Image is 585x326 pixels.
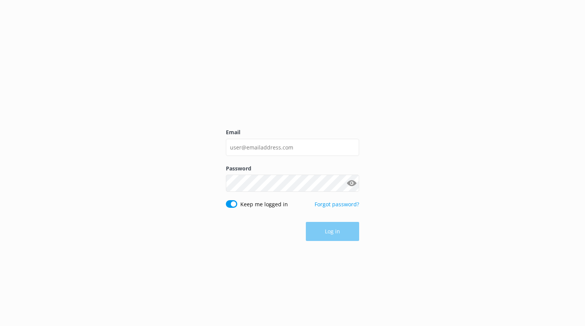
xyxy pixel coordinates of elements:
[315,201,359,208] a: Forgot password?
[240,200,288,209] label: Keep me logged in
[226,164,359,173] label: Password
[344,176,359,191] button: Show password
[226,139,359,156] input: user@emailaddress.com
[226,128,359,137] label: Email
